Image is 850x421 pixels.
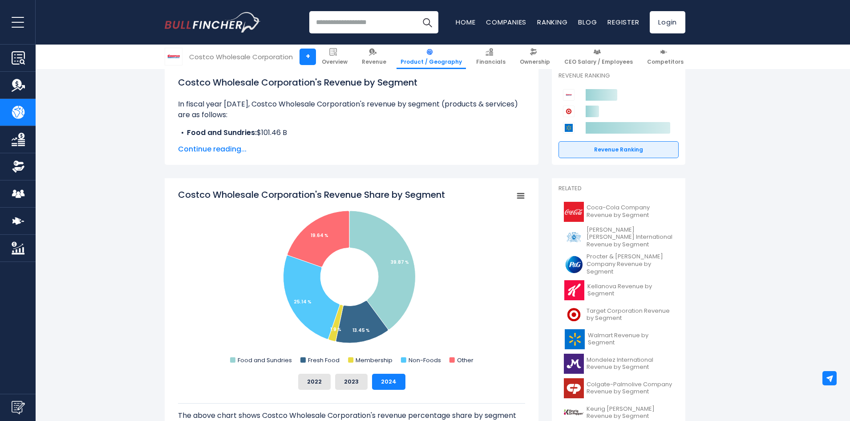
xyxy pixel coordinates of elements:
[330,326,341,333] tspan: 1.9 %
[564,378,584,398] img: CL logo
[560,45,637,69] a: CEO Salary / Employees
[607,17,639,27] a: Register
[587,283,673,298] span: Kellanova Revenue by Segment
[416,11,438,33] button: Search
[397,45,466,69] a: Product / Geography
[358,45,390,69] a: Revenue
[456,17,475,27] a: Home
[178,188,445,201] tspan: Costco Wholesale Corporation's Revenue Share by Segment
[189,52,293,62] div: Costco Wholesale Corporation
[587,253,673,276] span: Procter & [PERSON_NAME] Company Revenue by Segment
[294,298,312,305] tspan: 25.14 %
[564,227,584,247] img: PM logo
[559,185,679,192] p: Related
[520,58,550,65] span: Ownership
[564,329,585,349] img: WMT logo
[647,58,684,65] span: Competitors
[537,17,567,27] a: Ranking
[178,144,525,155] span: Continue reading...
[311,232,328,239] tspan: 19.64 %
[587,307,673,323] span: Target Corporation Revenue by Segment
[559,72,679,80] p: Revenue Ranking
[178,188,525,367] svg: Costco Wholesale Corporation's Revenue Share by Segment
[643,45,688,69] a: Competitors
[476,58,506,65] span: Financials
[564,254,584,274] img: PG logo
[578,17,597,27] a: Blog
[401,58,462,65] span: Product / Geography
[563,106,575,117] img: Target Corporation competitors logo
[409,356,441,364] text: Non-Foods
[486,17,526,27] a: Companies
[559,251,679,278] a: Procter & [PERSON_NAME] Company Revenue by Segment
[238,356,292,364] text: Food and Sundries
[564,58,633,65] span: CEO Salary / Employees
[559,327,679,352] a: Walmart Revenue by Segment
[559,376,679,401] a: Colgate-Palmolive Company Revenue by Segment
[559,278,679,302] a: Kellanova Revenue by Segment
[356,356,393,364] text: Membership
[650,11,685,33] a: Login
[563,89,575,101] img: Costco Wholesale Corporation competitors logo
[335,374,368,390] button: 2023
[587,381,673,396] span: Colgate-Palmolive Company Revenue by Segment
[472,45,510,69] a: Financials
[187,127,257,138] b: Food and Sundries:
[457,356,474,364] text: Other
[516,45,554,69] a: Ownership
[391,259,409,266] tspan: 39.87 %
[318,45,352,69] a: Overview
[178,127,525,138] li: $101.46 B
[165,48,182,65] img: COST logo
[564,354,584,374] img: MDLZ logo
[587,204,673,219] span: Coca-Cola Company Revenue by Segment
[372,374,405,390] button: 2024
[564,280,585,300] img: K logo
[165,12,261,33] img: Bullfincher logo
[300,49,316,65] a: +
[587,226,673,249] span: [PERSON_NAME] [PERSON_NAME] International Revenue by Segment
[559,224,679,251] a: [PERSON_NAME] [PERSON_NAME] International Revenue by Segment
[165,12,260,33] a: Go to homepage
[563,122,575,134] img: Walmart competitors logo
[559,352,679,376] a: Mondelez International Revenue by Segment
[559,141,679,158] a: Revenue Ranking
[588,332,673,347] span: Walmart Revenue by Segment
[322,58,348,65] span: Overview
[298,374,331,390] button: 2022
[564,202,584,222] img: KO logo
[587,356,673,372] span: Mondelez International Revenue by Segment
[362,58,386,65] span: Revenue
[559,302,679,327] a: Target Corporation Revenue by Segment
[178,76,525,89] h1: Costco Wholesale Corporation's Revenue by Segment
[587,405,673,421] span: Keurig [PERSON_NAME] Revenue by Segment
[352,327,370,334] tspan: 13.45 %
[564,305,584,325] img: TGT logo
[178,99,525,120] p: In fiscal year [DATE], Costco Wholesale Corporation's revenue by segment (products & services) ar...
[308,356,340,364] text: Fresh Food
[559,200,679,224] a: Coca-Cola Company Revenue by Segment
[12,160,25,173] img: Ownership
